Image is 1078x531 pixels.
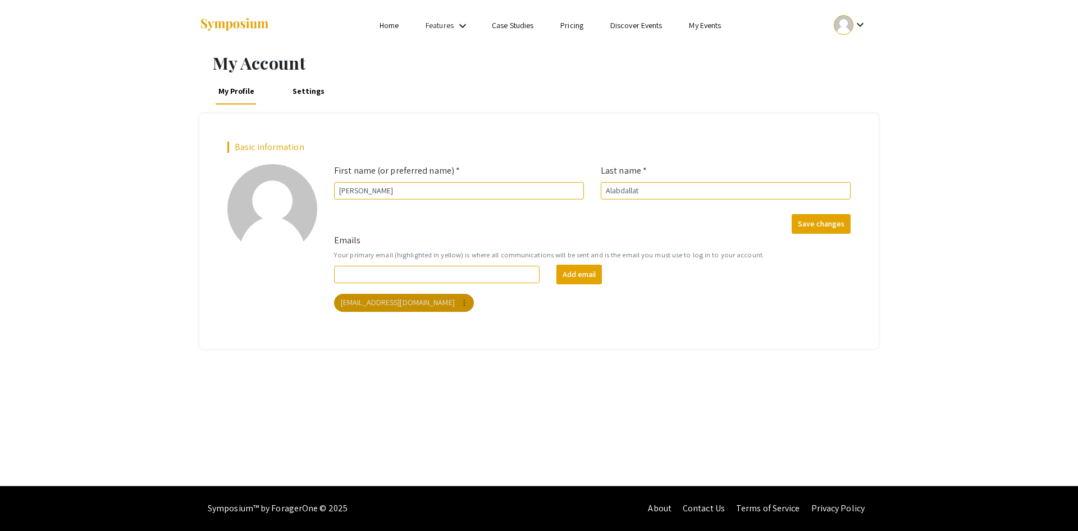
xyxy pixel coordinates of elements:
a: Terms of Service [736,502,800,514]
app-email-chip: Your primary email [332,292,476,314]
label: First name (or preferred name) * [334,164,460,178]
iframe: Chat [8,480,48,523]
a: Features [426,20,454,30]
mat-icon: more_vert [459,298,469,308]
a: Settings [290,78,327,105]
button: Expand account dropdown [822,12,879,38]
mat-icon: Expand account dropdown [853,18,867,31]
a: About [648,502,672,514]
a: Pricing [560,20,583,30]
a: Discover Events [610,20,663,30]
button: Add email [556,265,602,284]
a: My Events [689,20,721,30]
a: Case Studies [492,20,533,30]
h1: My Account [213,53,879,73]
a: Privacy Policy [811,502,865,514]
a: Contact Us [683,502,725,514]
h2: Basic information [227,142,851,152]
a: My Profile [216,78,258,105]
label: Emails [334,234,361,247]
mat-icon: Expand Features list [456,19,469,33]
mat-chip-list: Your emails [334,292,851,314]
label: Last name * [601,164,647,178]
small: Your primary email (highlighted in yellow) is where all communications will be sent and is the em... [334,249,851,260]
div: Symposium™ by ForagerOne © 2025 [208,486,348,531]
a: Home [380,20,399,30]
mat-chip: [EMAIL_ADDRESS][DOMAIN_NAME] [334,294,474,312]
img: Symposium by ForagerOne [199,17,269,33]
button: Save changes [792,214,851,234]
